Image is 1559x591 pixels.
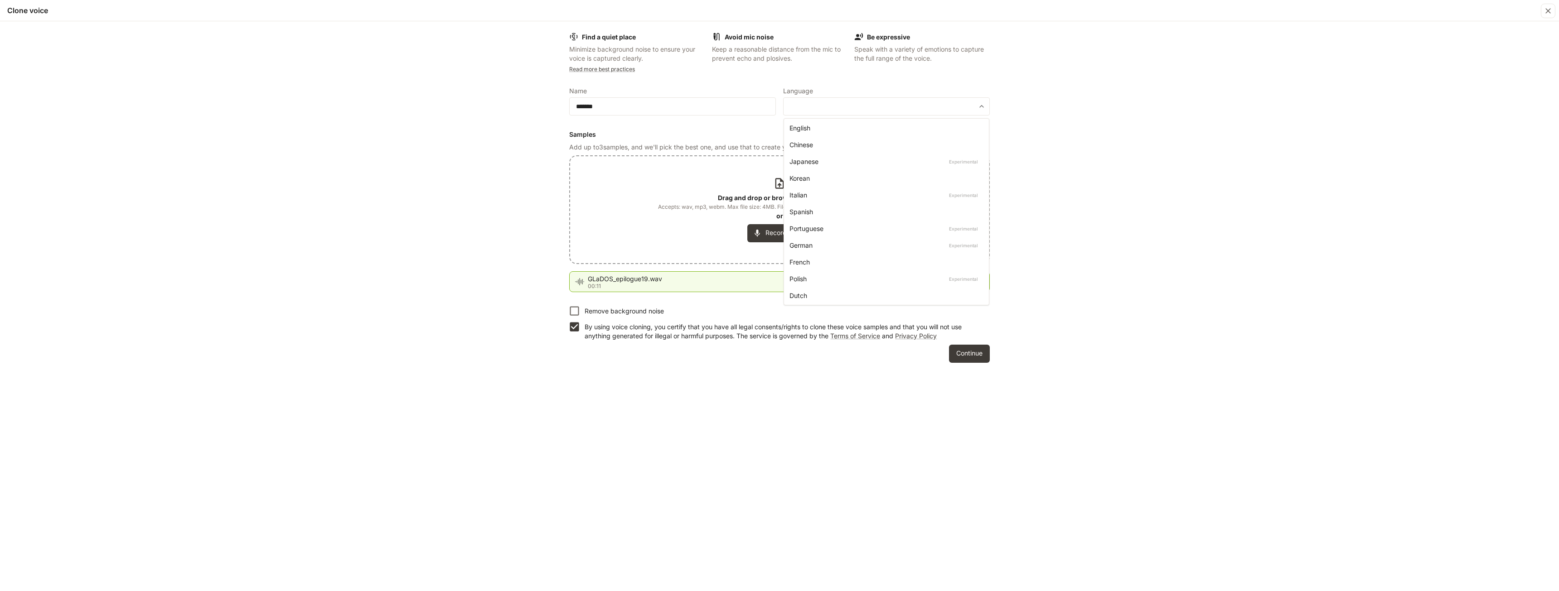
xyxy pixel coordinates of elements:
p: Experimental [947,191,980,199]
p: Experimental [947,158,980,166]
div: Portuguese [789,224,980,233]
p: Experimental [947,275,980,283]
div: Chinese [789,140,980,149]
div: Italian [789,190,980,200]
div: Spanish [789,207,980,216]
div: Korean [789,173,980,183]
div: English [789,123,980,133]
div: Polish [789,274,980,283]
p: Experimental [947,241,980,250]
p: Experimental [947,225,980,233]
div: German [789,240,980,250]
div: Japanese [789,157,980,166]
div: Dutch [789,291,980,300]
div: French [789,257,980,267]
